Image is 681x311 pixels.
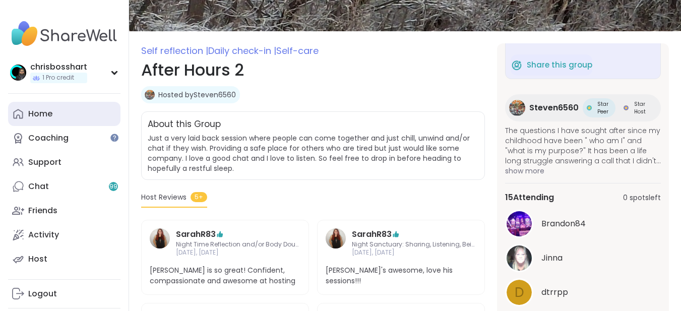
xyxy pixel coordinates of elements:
div: Home [28,108,52,119]
img: SarahR83 [326,228,346,248]
img: Jinna [507,245,532,271]
a: SarahR83 [352,228,392,240]
a: Friends [8,199,120,223]
span: 0 spots left [623,193,661,203]
img: chrisbosshart [10,65,26,81]
a: SarahR83 [150,228,170,258]
span: Night Sanctuary: Sharing, Listening, Being Heard [352,240,476,249]
div: Friends [28,205,57,216]
span: Star Peer [594,100,611,115]
a: Hosted bySteven6560 [158,90,236,100]
div: Activity [28,229,59,240]
img: Steven6560 [509,100,525,116]
div: Coaching [28,133,69,144]
span: 1 Pro credit [42,74,74,82]
div: chrisbosshart [30,61,87,73]
span: Brandon84 [541,218,586,230]
img: Brandon84 [507,211,532,236]
span: Daily check-in | [208,44,276,57]
h1: After Hours 2 [141,58,485,82]
button: Share this group [511,54,592,76]
span: Just a very laid back session where people can come together and just chill, unwind and/or chat i... [148,133,470,173]
h2: About this Group [148,118,221,131]
span: The questions I have sought after since my childhood have been " who am I" and "what is my purpos... [505,126,661,166]
a: Home [8,102,120,126]
span: 99 [109,182,117,191]
a: Steven6560Steven6560Star PeerStar PeerStar HostStar Host [505,94,661,121]
div: Support [28,157,61,168]
a: Coaching [8,126,120,150]
span: Night Time Reflection and/or Body Doubling [176,240,300,249]
a: Brandon84Brandon84 [505,210,661,238]
img: SarahR83 [150,228,170,248]
a: Activity [8,223,120,247]
img: ShareWell Nav Logo [8,16,120,51]
div: Logout [28,288,57,299]
span: d [515,283,524,302]
a: Host [8,247,120,271]
span: [PERSON_NAME]'s awesome, love his sessions!!! [326,265,476,286]
a: Logout [8,282,120,306]
a: Support [8,150,120,174]
a: SarahR83 [326,228,346,258]
span: 5+ [191,192,207,202]
a: Chat99 [8,174,120,199]
span: Jinna [541,252,563,264]
img: Steven6560 [145,90,155,100]
img: Star Peer [587,105,592,110]
span: show more [505,166,661,176]
div: Host [28,254,47,265]
span: [PERSON_NAME] is so great! Confident, compassionate and awesome at hosting [150,265,300,286]
span: Star Host [631,100,649,115]
span: dtrrpp [541,286,568,298]
iframe: Spotlight [110,134,118,142]
span: Self reflection | [141,44,208,57]
span: Steven6560 [529,102,579,114]
img: Star Host [624,105,629,110]
a: ddtrrpp [505,278,661,306]
a: SarahR83 [176,228,216,240]
span: Self-care [276,44,319,57]
span: Share this group [527,59,592,71]
img: ShareWell Logomark [511,59,523,71]
a: JinnaJinna [505,244,661,272]
span: [DATE], [DATE] [352,248,476,257]
span: [DATE], [DATE] [176,248,300,257]
span: 15 Attending [505,192,554,204]
div: Chat [28,181,49,192]
span: Host Reviews [141,192,187,203]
